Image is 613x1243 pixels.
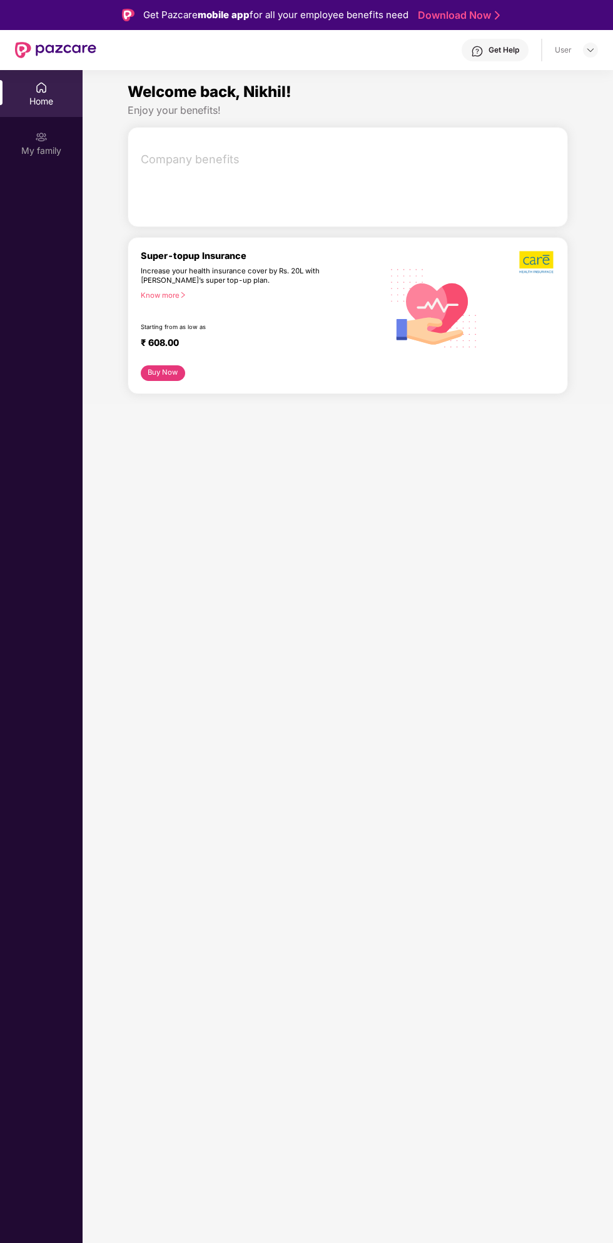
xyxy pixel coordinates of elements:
div: Enjoy your benefits! [128,104,568,117]
button: Buy Now [141,365,185,381]
strong: mobile app [198,9,250,21]
div: Starting from as low as [141,323,329,332]
a: Download Now [418,9,496,22]
div: Know more [141,291,375,300]
img: svg+xml;base64,PHN2ZyBpZD0iRHJvcGRvd24tMzJ4MzIiIHhtbG5zPSJodHRwOi8vd3d3LnczLm9yZy8yMDAwL3N2ZyIgd2... [585,45,595,55]
div: Company benefits [133,143,567,176]
div: Get Help [489,45,519,55]
img: svg+xml;base64,PHN2ZyB4bWxucz0iaHR0cDovL3d3dy53My5vcmcvMjAwMC9zdmciIHhtbG5zOnhsaW5rPSJodHRwOi8vd3... [382,255,486,360]
img: b5dec4f62d2307b9de63beb79f102df3.png [519,250,555,274]
img: svg+xml;base64,PHN2ZyBpZD0iSG9tZSIgeG1sbnM9Imh0dHA6Ly93d3cudzMub3JnLzIwMDAvc3ZnIiB3aWR0aD0iMjAiIG... [35,81,48,94]
div: Increase your health insurance cover by Rs. 20L with [PERSON_NAME]’s super top-up plan. [141,266,328,285]
img: New Pazcare Logo [15,42,96,58]
div: Super-topup Insurance [141,250,382,261]
span: right [180,292,186,298]
img: svg+xml;base64,PHN2ZyB3aWR0aD0iMjAiIGhlaWdodD0iMjAiIHZpZXdCb3g9IjAgMCAyMCAyMCIgZmlsbD0ibm9uZSIgeG... [35,131,48,143]
img: Logo [122,9,134,21]
img: svg+xml;base64,PHN2ZyBpZD0iSGVscC0zMngzMiIgeG1sbnM9Imh0dHA6Ly93d3cudzMub3JnLzIwMDAvc3ZnIiB3aWR0aD... [471,45,484,58]
span: Company benefits [141,151,557,168]
div: ₹ 608.00 [141,337,370,352]
div: User [555,45,572,55]
span: Welcome back, Nikhil! [128,83,291,101]
div: Get Pazcare for all your employee benefits need [143,8,408,23]
img: Stroke [495,9,500,22]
